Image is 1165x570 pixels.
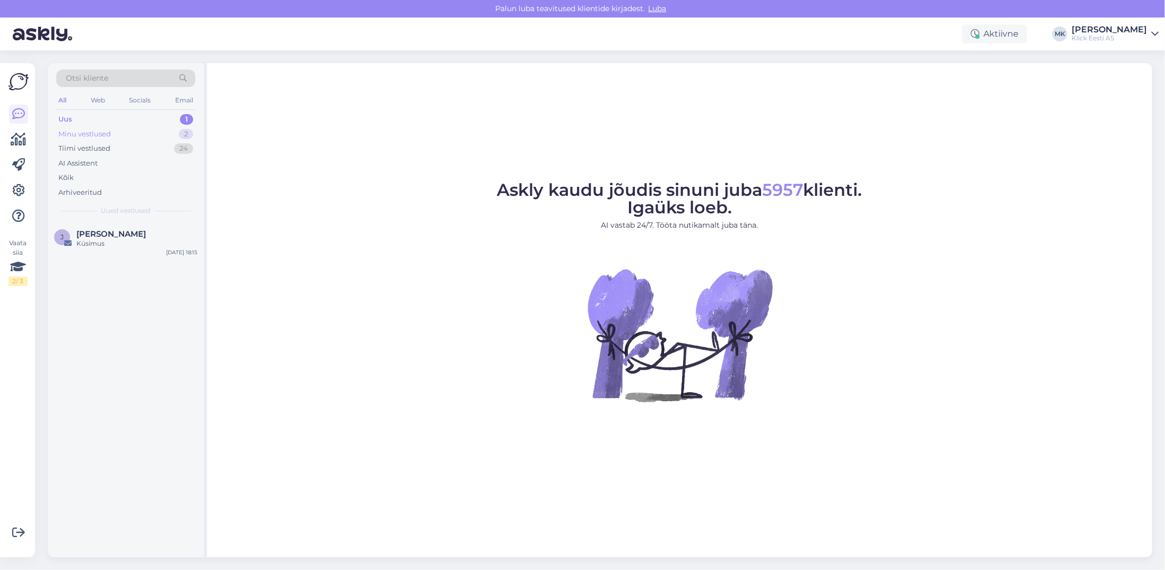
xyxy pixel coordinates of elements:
[127,93,153,107] div: Socials
[497,179,862,218] span: Askly kaudu jõudis sinuni juba klienti. Igaüks loeb.
[1052,27,1067,41] div: MK
[76,239,197,248] div: Küsimus
[179,129,193,140] div: 2
[584,239,775,430] img: No Chat active
[58,172,74,183] div: Kõik
[58,187,102,198] div: Arhiveeritud
[89,93,107,107] div: Web
[58,143,110,154] div: Tiimi vestlused
[8,238,28,286] div: Vaata siia
[763,179,804,200] span: 5957
[101,206,151,215] span: Uued vestlused
[962,24,1027,44] div: Aktiivne
[58,158,98,169] div: AI Assistent
[56,93,68,107] div: All
[1072,25,1159,42] a: [PERSON_NAME]Klick Eesti AS
[174,143,193,154] div: 24
[58,129,111,140] div: Minu vestlused
[66,73,108,84] span: Otsi kliente
[61,233,64,241] span: J
[1072,34,1147,42] div: Klick Eesti AS
[166,248,197,256] div: [DATE] 18:15
[180,114,193,125] div: 1
[58,114,72,125] div: Uus
[645,4,670,13] span: Luba
[1072,25,1147,34] div: [PERSON_NAME]
[8,72,29,92] img: Askly Logo
[497,220,862,231] p: AI vastab 24/7. Tööta nutikamalt juba täna.
[173,93,195,107] div: Email
[8,277,28,286] div: 2 / 3
[76,229,146,239] span: Jasmine Floren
